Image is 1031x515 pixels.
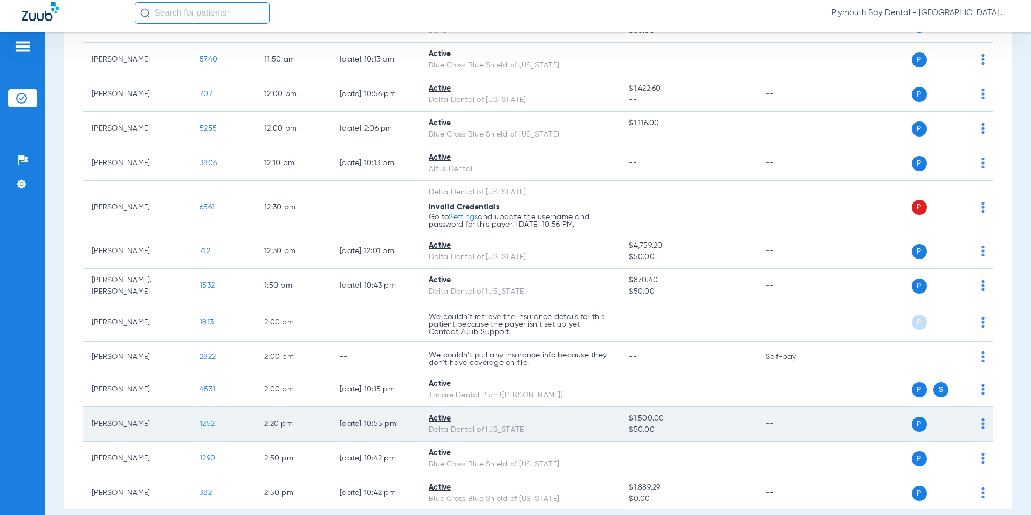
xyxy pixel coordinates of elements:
[200,455,215,462] span: 1290
[429,351,611,367] p: We couldn’t pull any insurance info because they don’t have coverage on file.
[757,112,830,146] td: --
[629,286,748,297] span: $50.00
[912,121,927,137] span: P
[981,202,985,213] img: group-dot-blue.svg
[912,52,927,67] span: P
[629,83,748,94] span: $1,422.60
[200,282,215,289] span: 1532
[135,2,270,24] input: Search for patients
[83,372,191,407] td: [PERSON_NAME]
[256,146,331,181] td: 12:10 PM
[757,43,830,77] td: --
[83,342,191,372] td: [PERSON_NAME]
[200,385,215,393] span: 4531
[256,372,331,407] td: 2:00 PM
[629,252,748,263] span: $50.00
[629,56,637,63] span: --
[429,129,611,140] div: Blue Cross Blue Shield of [US_STATE]
[331,234,420,269] td: [DATE] 12:01 PM
[981,351,985,362] img: group-dot-blue.svg
[912,87,927,102] span: P
[429,118,611,129] div: Active
[256,407,331,442] td: 2:20 PM
[200,204,215,211] span: 6561
[981,158,985,168] img: group-dot-blue.svg
[629,319,637,326] span: --
[331,442,420,476] td: [DATE] 10:42 PM
[429,413,611,424] div: Active
[912,279,927,294] span: P
[429,94,611,106] div: Delta Dental of [US_STATE]
[757,303,830,342] td: --
[331,342,420,372] td: --
[83,476,191,511] td: [PERSON_NAME]
[200,420,215,428] span: 1252
[429,459,611,470] div: Blue Cross Blue Shield of [US_STATE]
[200,159,217,167] span: 3806
[200,489,212,497] span: 382
[912,156,927,171] span: P
[83,269,191,303] td: [PERSON_NAME]. [PERSON_NAME]
[331,146,420,181] td: [DATE] 10:13 PM
[831,8,1009,18] span: Plymouth Bay Dental - [GEOGRAPHIC_DATA] Dental
[981,89,985,99] img: group-dot-blue.svg
[83,146,191,181] td: [PERSON_NAME]
[256,269,331,303] td: 1:50 PM
[83,43,191,77] td: [PERSON_NAME]
[912,451,927,466] span: P
[429,448,611,459] div: Active
[629,424,748,436] span: $50.00
[429,204,500,211] span: Invalid Credentials
[981,246,985,256] img: group-dot-blue.svg
[757,476,830,511] td: --
[977,463,1031,515] iframe: Chat Widget
[429,240,611,252] div: Active
[912,315,927,330] span: P
[429,49,611,60] div: Active
[429,493,611,505] div: Blue Cross Blue Shield of [US_STATE]
[331,407,420,442] td: [DATE] 10:55 PM
[331,181,420,234] td: --
[83,77,191,112] td: [PERSON_NAME]
[981,453,985,464] img: group-dot-blue.svg
[331,476,420,511] td: [DATE] 10:42 PM
[757,234,830,269] td: --
[629,353,637,361] span: --
[757,77,830,112] td: --
[256,476,331,511] td: 2:50 PM
[629,118,748,129] span: $1,116.00
[200,125,217,132] span: 5255
[429,164,611,175] div: Altus Dental
[757,442,830,476] td: --
[629,129,748,140] span: --
[981,418,985,429] img: group-dot-blue.svg
[256,442,331,476] td: 2:50 PM
[200,56,217,63] span: 5740
[629,493,748,505] span: $0.00
[83,407,191,442] td: [PERSON_NAME]
[981,280,985,291] img: group-dot-blue.svg
[429,275,611,286] div: Active
[331,43,420,77] td: [DATE] 10:13 PM
[200,353,216,361] span: 2822
[757,372,830,407] td: --
[331,303,420,342] td: --
[981,384,985,395] img: group-dot-blue.svg
[22,2,59,21] img: Zuub Logo
[429,313,611,336] p: We couldn’t retrieve the insurance details for this patient because the payer isn’t set up yet. C...
[629,413,748,424] span: $1,500.00
[912,417,927,432] span: P
[256,234,331,269] td: 12:30 PM
[629,482,748,493] span: $1,889.29
[256,303,331,342] td: 2:00 PM
[429,83,611,94] div: Active
[256,112,331,146] td: 12:00 PM
[429,60,611,71] div: Blue Cross Blue Shield of [US_STATE]
[429,424,611,436] div: Delta Dental of [US_STATE]
[429,378,611,390] div: Active
[83,442,191,476] td: [PERSON_NAME]
[912,486,927,501] span: P
[429,152,611,164] div: Active
[629,275,748,286] span: $870.40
